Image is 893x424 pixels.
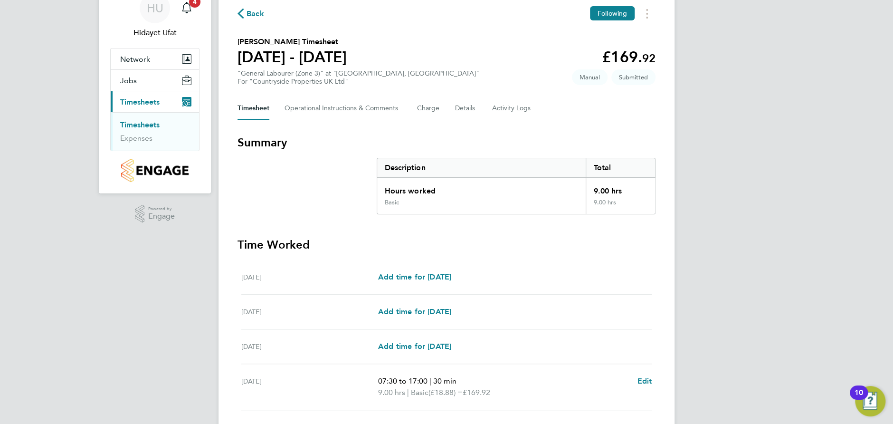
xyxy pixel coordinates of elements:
button: Activity Logs [492,97,532,120]
span: | [429,376,431,385]
button: Open Resource Center, 10 new notifications [855,386,885,416]
span: Add time for [DATE] [378,272,451,281]
h3: Time Worked [237,237,655,252]
span: 07:30 to 17:00 [378,376,427,385]
span: Edit [637,376,652,385]
span: Back [247,8,264,19]
div: Basic [385,199,399,206]
a: Add time for [DATE] [378,271,451,283]
span: HU [147,2,163,14]
span: Add time for [DATE] [378,342,451,351]
div: [DATE] [241,341,378,352]
div: "General Labourer (Zone 3)" at "[GEOGRAPHIC_DATA], [GEOGRAPHIC_DATA]" [237,69,479,86]
a: Add time for [DATE] [378,306,451,318]
div: Hours worked [377,178,586,199]
span: Following [598,9,627,18]
a: Powered byEngage [135,205,175,223]
app-decimal: £169. [602,48,655,66]
button: Details [455,97,477,120]
a: Go to home page [110,159,199,182]
span: Powered by [148,205,175,213]
span: | [407,388,409,397]
span: Engage [148,212,175,221]
span: Hidayet Ufat [110,27,199,39]
button: Network [111,48,199,69]
div: For "Countryside Properties UK Ltd" [237,77,479,86]
button: Operational Instructions & Comments [285,97,402,120]
button: Charge [417,97,440,120]
button: Timesheets [111,91,199,112]
button: Timesheet [237,97,269,120]
a: Timesheets [120,120,160,129]
span: 92 [642,51,655,65]
button: Back [237,8,264,19]
span: (£18.88) = [428,388,463,397]
div: Summary [377,158,655,214]
a: Add time for [DATE] [378,341,451,352]
span: Timesheets [120,97,160,106]
span: 9.00 hrs [378,388,405,397]
div: [DATE] [241,306,378,318]
span: Basic [411,387,428,398]
span: Add time for [DATE] [378,307,451,316]
h1: [DATE] - [DATE] [237,48,347,67]
a: Expenses [120,134,152,143]
div: Description [377,158,586,177]
div: 10 [855,393,863,405]
span: £169.92 [463,388,490,397]
div: 9.00 hrs [586,178,655,199]
h3: Summary [237,135,655,150]
button: Following [590,6,635,20]
span: 30 min [433,376,456,385]
img: countryside-properties-logo-retina.png [121,159,188,182]
button: Jobs [111,70,199,91]
span: Jobs [120,76,137,85]
div: Timesheets [111,112,199,151]
span: This timesheet is Submitted. [611,69,655,85]
div: 9.00 hrs [586,199,655,214]
div: Total [586,158,655,177]
button: Timesheets Menu [638,6,655,21]
span: Network [120,55,150,64]
div: [DATE] [241,376,378,398]
div: [DATE] [241,271,378,283]
span: This timesheet was manually created. [572,69,608,85]
h2: [PERSON_NAME] Timesheet [237,36,347,48]
a: Edit [637,376,652,387]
